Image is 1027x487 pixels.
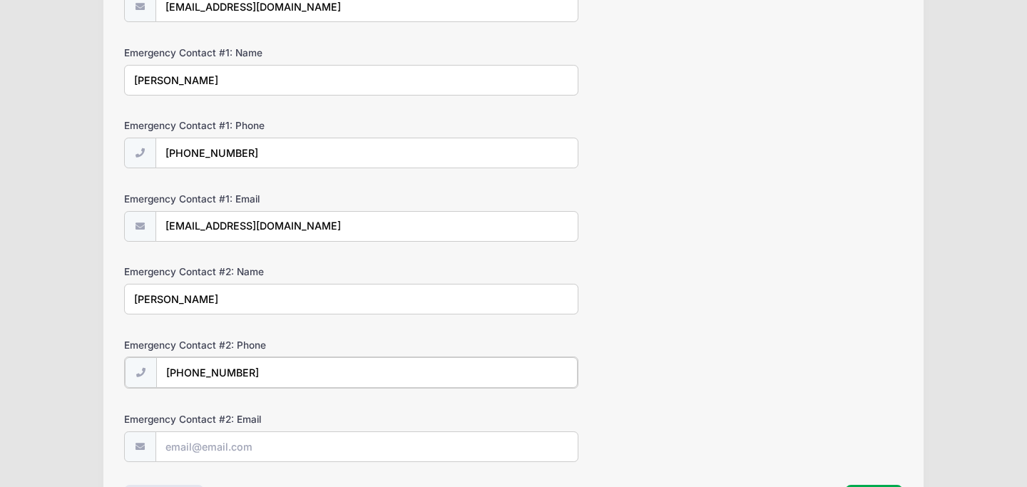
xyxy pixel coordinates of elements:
[124,338,384,352] label: Emergency Contact #2: Phone
[124,265,384,279] label: Emergency Contact #2: Name
[124,192,384,206] label: Emergency Contact #1: Email
[156,357,578,388] input: (xxx) xxx-xxxx
[155,211,578,242] input: email@email.com
[124,46,384,60] label: Emergency Contact #1: Name
[124,118,384,133] label: Emergency Contact #1: Phone
[124,412,384,426] label: Emergency Contact #2: Email
[155,138,578,168] input: (xxx) xxx-xxxx
[155,431,578,462] input: email@email.com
